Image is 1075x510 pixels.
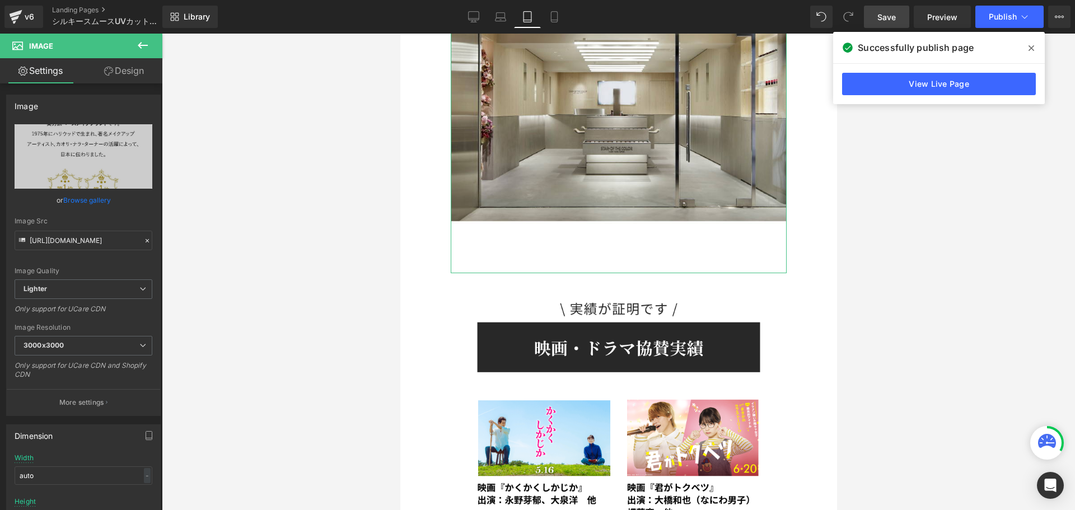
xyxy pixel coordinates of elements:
div: Width [15,454,34,462]
button: Undo [810,6,833,28]
a: Desktop [460,6,487,28]
a: Browse gallery [63,190,111,210]
div: Dimension [15,425,53,441]
button: More settings [7,389,160,415]
a: Design [83,58,165,83]
span: Successfully publish page [858,41,974,54]
div: - [144,468,151,483]
span: Preview [927,11,957,23]
div: Image Quality [15,267,152,275]
div: Height [15,498,36,506]
p: More settings [59,397,104,408]
a: Mobile [541,6,568,28]
button: Publish [975,6,1044,28]
div: Image [15,95,38,111]
div: Open Intercom Messenger [1037,472,1064,499]
span: Image [29,41,53,50]
b: Lighter [24,284,47,293]
span: シルキースムースUVカットクリーム [52,17,160,26]
div: Only support for UCare CDN and Shopify CDN [15,361,152,386]
a: View Live Page [842,73,1036,95]
div: v6 [22,10,36,24]
div: Only support for UCare CDN [15,305,152,321]
b: 3000x3000 [24,341,64,349]
div: or [15,194,152,206]
a: New Library [162,6,218,28]
a: Preview [914,6,971,28]
a: Landing Pages [52,6,181,15]
button: Redo [837,6,859,28]
button: More [1048,6,1071,28]
span: Library [184,12,210,22]
a: v6 [4,6,43,28]
span: Publish [989,12,1017,21]
div: Image Resolution [15,324,152,331]
div: Image Src [15,217,152,225]
a: Tablet [514,6,541,28]
span: Save [877,11,896,23]
input: auto [15,466,152,485]
a: Laptop [487,6,514,28]
input: Link [15,231,152,250]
